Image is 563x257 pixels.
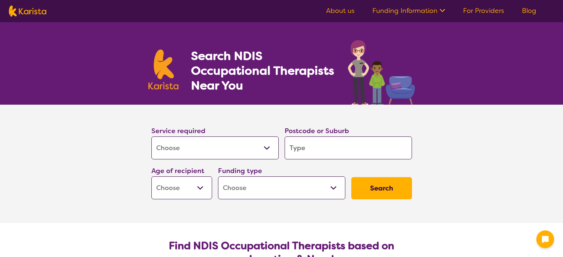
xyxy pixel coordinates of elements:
[522,6,536,15] a: Blog
[9,6,46,17] img: Karista logo
[372,6,445,15] a: Funding Information
[151,166,204,175] label: Age of recipient
[351,177,412,199] button: Search
[151,126,205,135] label: Service required
[348,40,415,105] img: occupational-therapy
[463,6,504,15] a: For Providers
[218,166,262,175] label: Funding type
[285,136,412,159] input: Type
[191,48,335,93] h1: Search NDIS Occupational Therapists Near You
[148,50,179,89] img: Karista logo
[285,126,349,135] label: Postcode or Suburb
[326,6,355,15] a: About us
